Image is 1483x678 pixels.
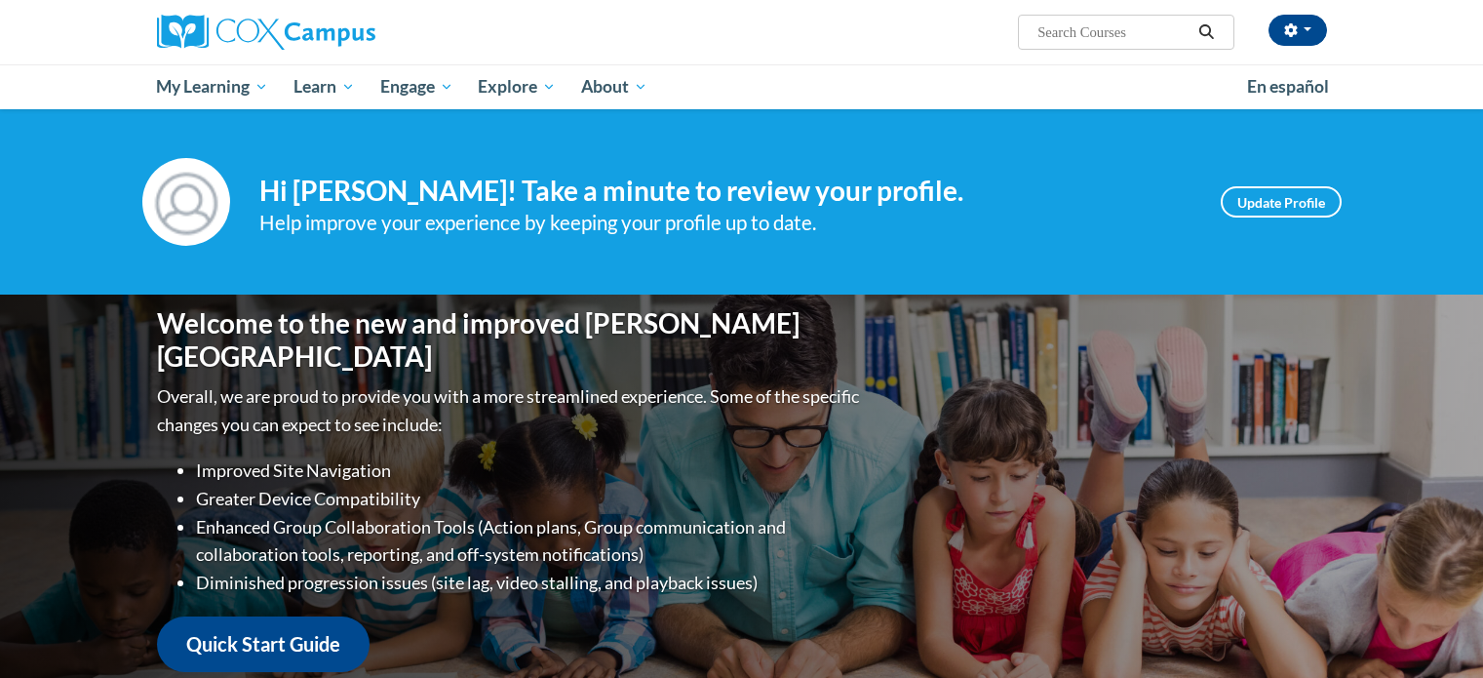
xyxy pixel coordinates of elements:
[380,75,453,99] span: Engage
[156,75,268,99] span: My Learning
[128,64,1356,109] div: Main menu
[196,457,864,485] li: Improved Site Navigation
[581,75,647,99] span: About
[157,382,864,439] p: Overall, we are proud to provide you with a more streamlined experience. Some of the specific cha...
[1234,66,1342,107] a: En español
[281,64,368,109] a: Learn
[259,175,1191,208] h4: Hi [PERSON_NAME]! Take a minute to review your profile.
[142,158,230,246] img: Profile Image
[157,15,375,50] img: Cox Campus
[196,513,864,570] li: Enhanced Group Collaboration Tools (Action plans, Group communication and collaboration tools, re...
[1221,186,1342,218] a: Update Profile
[259,207,1191,239] div: Help improve your experience by keeping your profile up to date.
[368,64,466,109] a: Engage
[293,75,355,99] span: Learn
[144,64,282,109] a: My Learning
[465,64,568,109] a: Explore
[157,617,370,672] a: Quick Start Guide
[157,15,527,50] a: Cox Campus
[196,485,864,513] li: Greater Device Compatibility
[568,64,660,109] a: About
[196,569,864,597] li: Diminished progression issues (site lag, video stalling, and playback issues)
[1247,76,1329,97] span: En español
[1405,600,1467,662] iframe: Button to launch messaging window
[1191,20,1221,44] button: Search
[1035,20,1191,44] input: Search Courses
[478,75,556,99] span: Explore
[1268,15,1327,46] button: Account Settings
[157,307,864,373] h1: Welcome to the new and improved [PERSON_NAME][GEOGRAPHIC_DATA]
